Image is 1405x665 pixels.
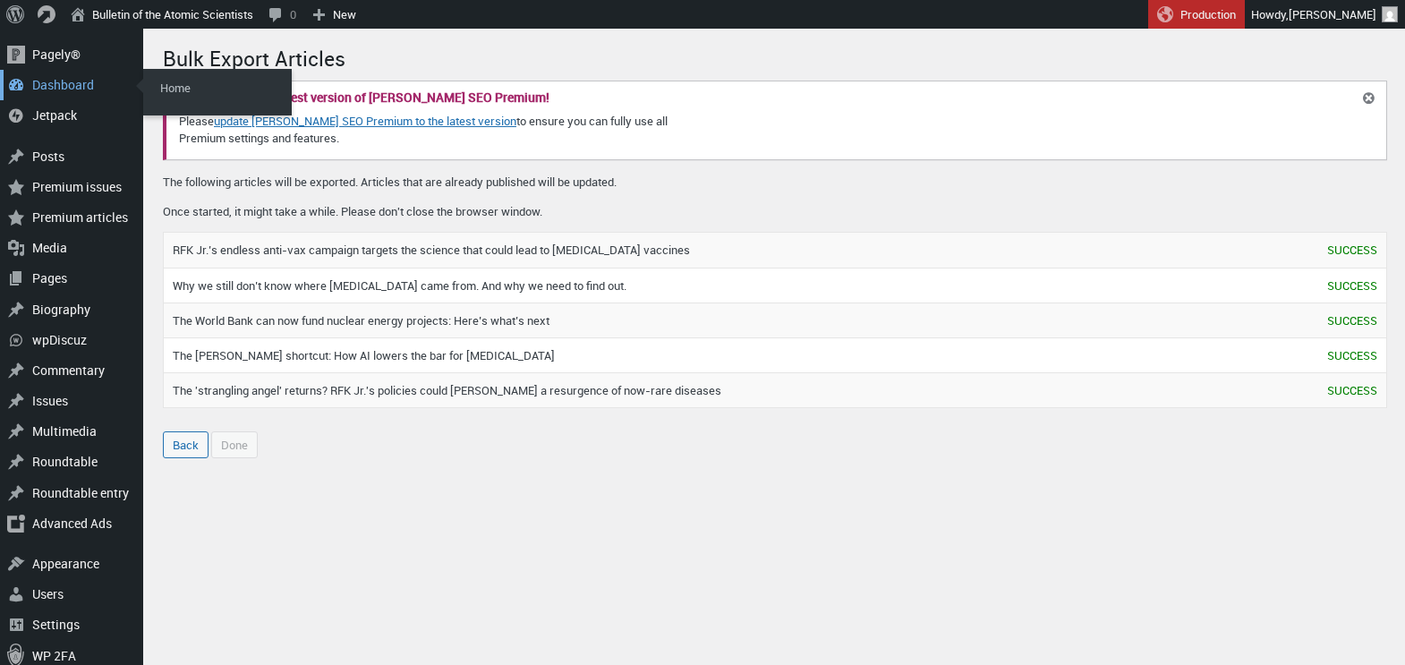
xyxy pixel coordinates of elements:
span: The [PERSON_NAME] shortcut: How AI lowers the bar for [MEDICAL_DATA] [173,347,1327,363]
span: Success [1327,347,1377,363]
h2: Update to the latest version of [PERSON_NAME] SEO Premium! [197,91,549,104]
p: Once started, it might take a while. Please don't close the browser window. [163,203,1387,221]
a: update [PERSON_NAME] SEO Premium to the latest version [214,113,516,129]
span: Success [1327,242,1377,258]
a: Back [163,431,209,458]
a: Done [211,431,258,458]
span: RFK Jr.’s endless anti-vax campaign targets the science that could lead to [MEDICAL_DATA] vaccines [173,242,1327,258]
span: Success [1327,312,1377,328]
span: The 'strangling angel' returns? RFK Jr.'s policies could [PERSON_NAME] a resurgence of now-rare d... [173,382,1327,398]
p: Please to ensure you can fully use all Premium settings and features. [177,111,718,149]
p: The following articles will be exported. Articles that are already published will be updated. [163,174,1387,192]
span: Why we still don’t know where [MEDICAL_DATA] came from. And why we need to find out. [173,277,1327,294]
span: [PERSON_NAME] [1289,6,1376,22]
span: The World Bank can now fund nuclear energy projects: Here’s what’s next [173,312,1327,328]
span: Success [1327,382,1377,398]
span: Success [1327,277,1377,294]
h1: Bulk Export Articles [163,38,1387,76]
a: Home [148,75,291,100]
